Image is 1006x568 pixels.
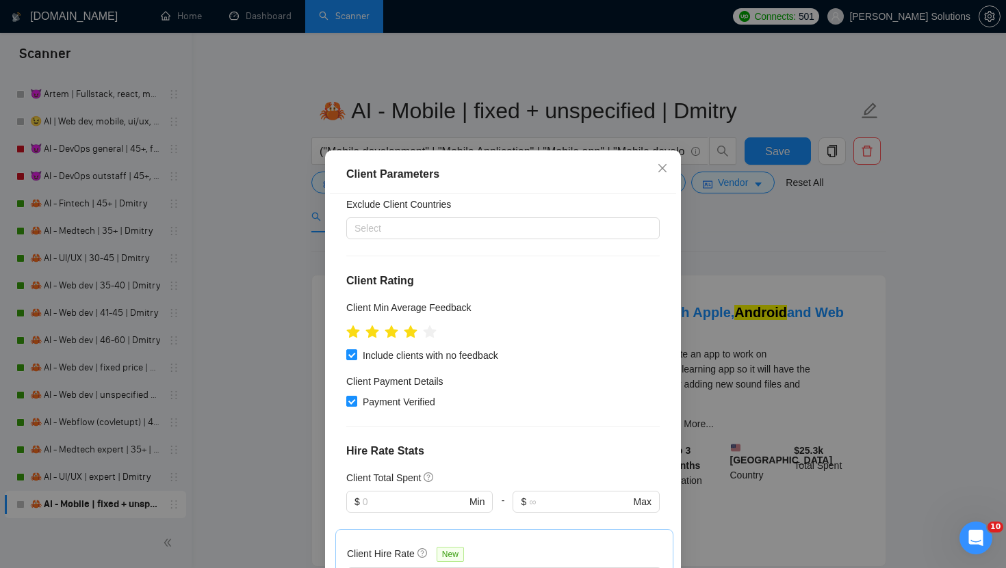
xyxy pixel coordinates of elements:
div: Client Parameters [346,166,660,182]
span: star [346,325,360,339]
span: Max [634,494,652,509]
span: star [404,325,417,339]
h5: Client Min Average Feedback [346,300,472,315]
h5: Client Hire Rate [347,546,415,561]
h5: Exclude Client Countries [346,197,451,212]
h5: Client Total Spent [346,470,421,485]
span: question-circle [424,472,435,483]
span: New [437,547,464,562]
input: 0 [363,494,467,509]
h4: Client Payment Details [346,374,443,389]
span: star [385,325,398,339]
iframe: Intercom live chat [959,522,992,554]
div: - [493,491,513,529]
h4: Hire Rate Stats [346,443,660,459]
span: $ [521,494,526,509]
input: ∞ [529,494,630,509]
button: Close [644,150,681,187]
span: Include clients with no feedback [357,348,504,363]
span: $ [354,494,360,509]
span: star [365,325,379,339]
span: star [423,325,437,339]
span: Min [469,494,485,509]
span: 10 [988,522,1003,532]
span: Payment Verified [357,394,441,409]
h4: Client Rating [346,273,660,289]
span: question-circle [417,547,428,558]
span: close [657,163,668,174]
